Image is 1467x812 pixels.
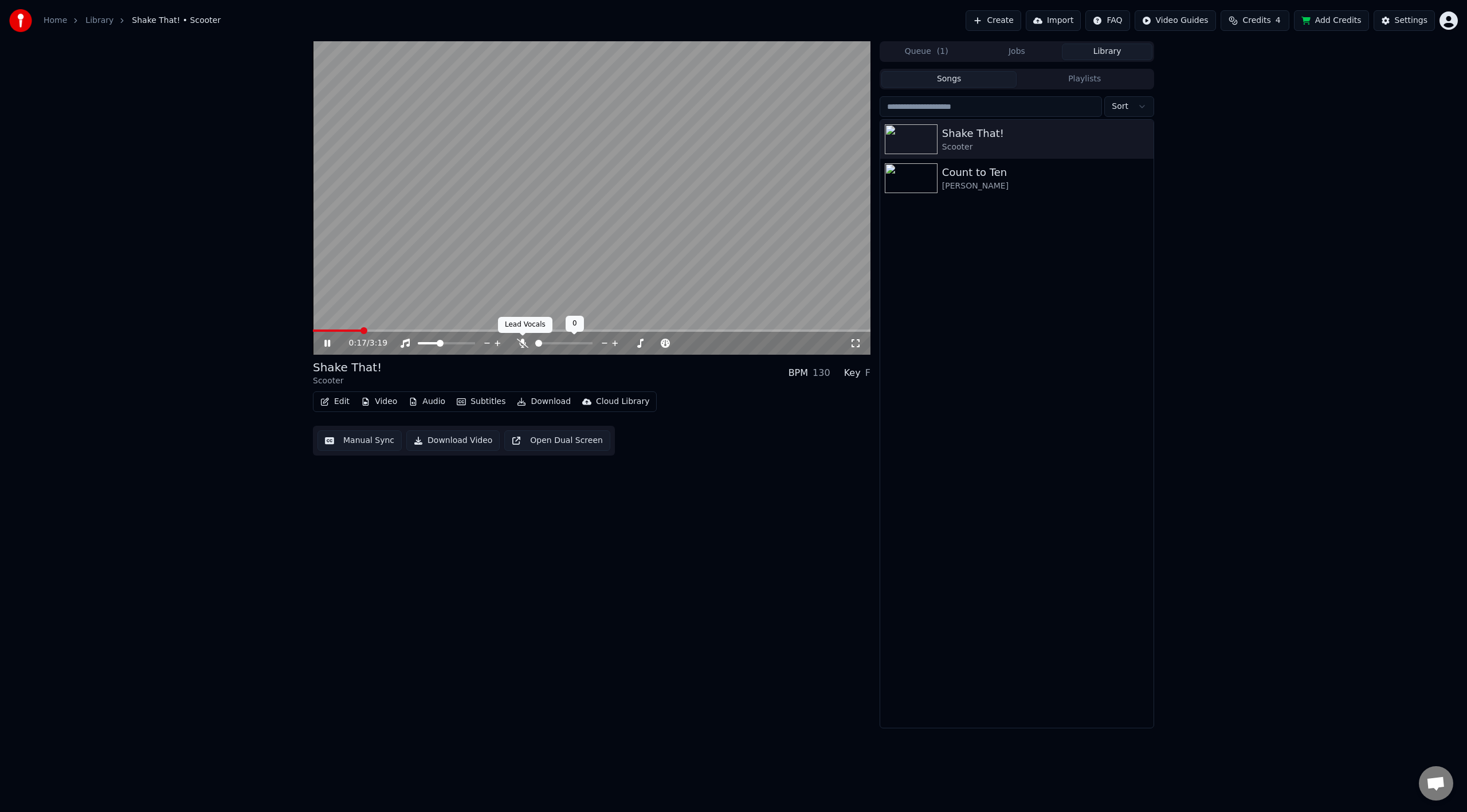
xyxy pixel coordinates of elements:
[566,316,584,332] div: 0
[942,142,1149,153] div: Scooter
[1026,10,1081,31] button: Import
[942,164,1149,181] div: Count to Ten
[504,430,610,451] button: Open Dual Screen
[498,317,552,333] div: Lead Vocals
[813,366,830,380] div: 130
[1374,10,1435,31] button: Settings
[881,71,1017,88] button: Songs
[452,394,510,410] button: Subtitles
[512,394,575,410] button: Download
[1135,10,1216,31] button: Video Guides
[1221,10,1289,31] button: Credits4
[44,15,221,26] nav: breadcrumb
[937,46,948,57] span: ( 1 )
[966,10,1021,31] button: Create
[972,44,1062,60] button: Jobs
[316,394,354,410] button: Edit
[370,338,387,349] span: 3:19
[881,44,972,60] button: Queue
[865,366,870,380] div: F
[349,338,376,349] div: /
[317,430,402,451] button: Manual Sync
[356,394,402,410] button: Video
[1112,101,1128,112] span: Sort
[1242,15,1270,26] span: Credits
[1419,766,1453,801] div: Open chat
[132,15,221,26] span: Shake That! • Scooter
[313,375,382,387] div: Scooter
[1294,10,1369,31] button: Add Credits
[596,396,649,407] div: Cloud Library
[313,359,382,375] div: Shake That!
[44,15,67,26] a: Home
[1276,15,1281,26] span: 4
[1062,44,1152,60] button: Library
[942,181,1149,192] div: [PERSON_NAME]
[789,366,808,380] div: BPM
[1085,10,1129,31] button: FAQ
[1395,15,1427,26] div: Settings
[349,338,367,349] span: 0:17
[1017,71,1152,88] button: Playlists
[404,394,450,410] button: Audio
[9,9,32,32] img: youka
[942,125,1149,142] div: Shake That!
[85,15,113,26] a: Library
[844,366,861,380] div: Key
[406,430,500,451] button: Download Video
